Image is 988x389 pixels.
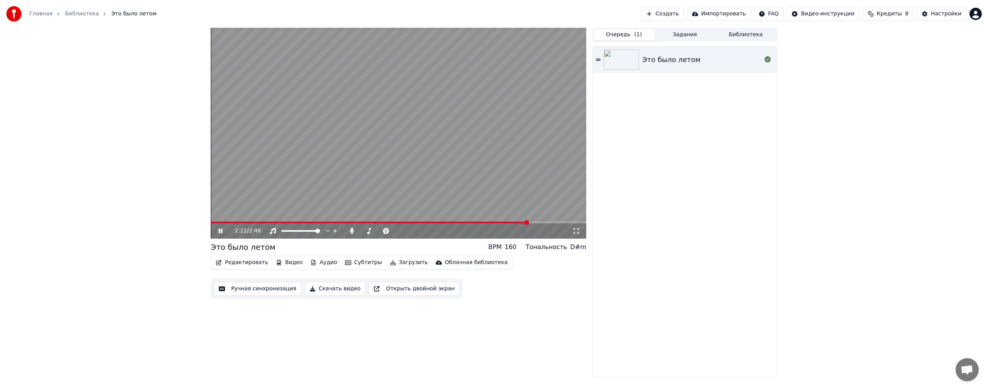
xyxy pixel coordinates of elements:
[526,242,567,252] div: Тональность
[754,7,783,21] button: FAQ
[307,257,340,268] button: Аудио
[655,29,716,40] button: Задания
[387,257,431,268] button: Загрузить
[956,358,979,381] a: Открытый чат
[445,259,508,266] div: Облачная библиотека
[570,242,586,252] div: D#m
[634,31,642,39] span: ( 1 )
[931,10,961,18] div: Настройки
[29,10,157,18] nav: breadcrumb
[787,7,859,21] button: Видео-инструкции
[369,282,460,296] button: Открыть двойной экран
[6,6,22,22] img: youka
[863,7,914,21] button: Кредиты8
[342,257,385,268] button: Субтитры
[29,10,52,18] a: Главная
[641,7,683,21] button: Создать
[594,29,655,40] button: Очередь
[642,54,700,65] div: Это было летом
[905,10,908,18] span: 8
[211,242,276,253] div: Это было летом
[305,282,366,296] button: Скачать видео
[687,7,751,21] button: Импортировать
[65,10,99,18] a: Библиотека
[214,282,301,296] button: Ручная синхронизация
[111,10,156,18] span: Это было летом
[213,257,271,268] button: Редактировать
[273,257,306,268] button: Видео
[235,227,254,235] div: /
[715,29,776,40] button: Библиотека
[877,10,902,18] span: Кредиты
[488,242,501,252] div: BPM
[235,227,247,235] span: 2:22
[917,7,966,21] button: Настройки
[505,242,517,252] div: 160
[249,227,261,235] span: 2:48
